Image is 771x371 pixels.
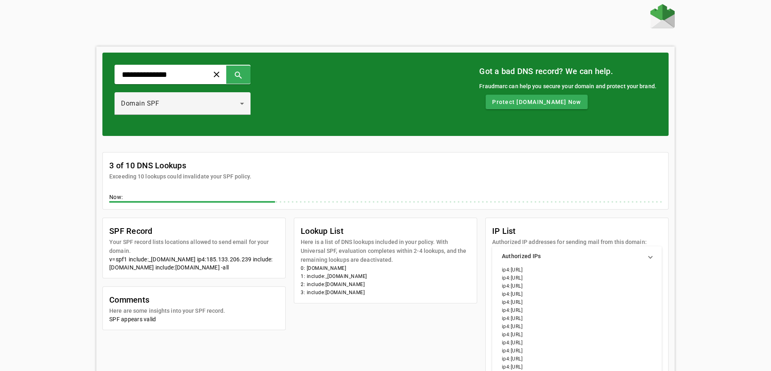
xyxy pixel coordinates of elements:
li: ip4:[URL] [502,363,652,371]
div: v=spf1 include:_[DOMAIN_NAME] ip4:185.133.206.239 include:[DOMAIN_NAME] include:[DOMAIN_NAME] -all [109,255,279,271]
mat-card-title: SPF Record [109,225,279,237]
li: ip4:[URL] [502,290,652,298]
div: SPF appears valid [109,315,279,323]
mat-card-title: IP List [492,225,647,237]
li: 3: include:[DOMAIN_NAME] [301,288,470,297]
li: ip4:[URL] [502,266,652,274]
mat-card-subtitle: Authorized IP addresses for sending mail from this domain: [492,237,647,246]
div: Fraudmarc can help you secure your domain and protect your brand. [479,82,656,91]
button: Protect [DOMAIN_NAME] Now [486,95,587,109]
li: ip4:[URL] [502,314,652,322]
mat-card-title: Lookup List [301,225,470,237]
li: ip4:[URL] [502,322,652,331]
li: ip4:[URL] [502,298,652,306]
mat-card-subtitle: Your SPF record lists locations allowed to send email for your domain. [109,237,279,255]
a: Home [650,4,675,30]
li: 2: include:[DOMAIN_NAME] [301,280,470,288]
span: Protect [DOMAIN_NAME] Now [492,98,581,106]
mat-card-subtitle: Here is a list of DNS lookups included in your policy. With Universal SPF, evaluation completes w... [301,237,470,264]
li: ip4:[URL] [502,331,652,339]
li: 0: [DOMAIN_NAME] [301,264,470,272]
div: Now: [109,193,662,203]
li: ip4:[URL] [502,347,652,355]
li: ip4:[URL] [502,274,652,282]
mat-card-title: Comments [109,293,225,306]
mat-card-subtitle: Here are some insights into your SPF record. [109,306,225,315]
mat-expansion-panel-header: Authorized IPs [492,246,662,266]
li: ip4:[URL] [502,282,652,290]
li: 1: include:_[DOMAIN_NAME] [301,272,470,280]
mat-card-title: 3 of 10 DNS Lookups [109,159,251,172]
li: ip4:[URL] [502,306,652,314]
mat-card-subtitle: Exceeding 10 lookups could invalidate your SPF policy. [109,172,251,181]
mat-card-title: Got a bad DNS record? We can help. [479,65,656,78]
mat-panel-title: Authorized IPs [502,252,642,260]
li: ip4:[URL] [502,355,652,363]
img: Fraudmarc Logo [650,4,675,28]
li: ip4:[URL] [502,339,652,347]
span: Domain SPF [121,100,159,107]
